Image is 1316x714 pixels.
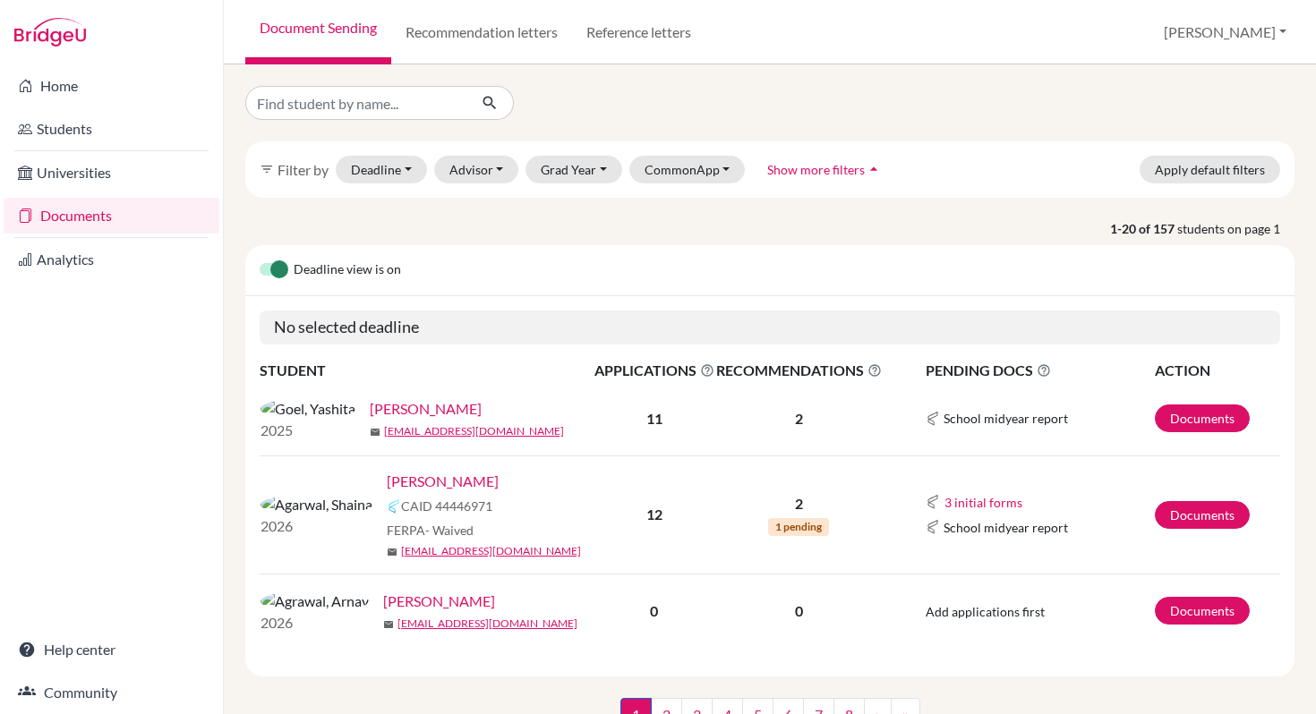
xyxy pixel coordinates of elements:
[1177,219,1295,238] span: students on page 1
[767,162,865,177] span: Show more filters
[1155,501,1250,529] a: Documents
[401,497,492,515] span: CAID 44446971
[260,162,274,176] i: filter_list
[387,471,499,492] a: [PERSON_NAME]
[926,604,1045,619] span: Add applications first
[768,518,829,536] span: 1 pending
[434,156,519,183] button: Advisor
[261,398,355,420] img: Goel, Yashita
[944,492,1023,513] button: 3 initial forms
[384,423,564,439] a: [EMAIL_ADDRESS][DOMAIN_NAME]
[370,427,380,438] span: mail
[646,410,662,427] b: 11
[4,198,219,234] a: Documents
[383,591,495,612] a: [PERSON_NAME]
[278,161,329,178] span: Filter by
[261,591,369,612] img: Agrawal, Arnav
[245,86,467,120] input: Find student by name...
[387,547,397,557] span: mail
[1154,359,1280,382] th: ACTION
[1155,597,1250,625] a: Documents
[336,156,427,183] button: Deadline
[716,408,882,429] p: 2
[594,360,714,381] span: APPLICATIONS
[383,619,394,630] span: mail
[401,543,581,559] a: [EMAIL_ADDRESS][DOMAIN_NAME]
[425,523,474,538] span: - Waived
[1156,15,1295,49] button: [PERSON_NAME]
[4,675,219,710] a: Community
[294,259,401,281] span: Deadline view is on
[926,360,1154,381] span: PENDING DOCS
[1140,156,1280,183] button: Apply default filters
[4,68,219,104] a: Home
[14,18,86,47] img: Bridge-U
[261,612,369,633] p: 2026
[646,506,662,523] b: 12
[944,518,1068,537] span: School midyear report
[926,495,940,509] img: Common App logo
[397,616,577,632] a: [EMAIL_ADDRESS][DOMAIN_NAME]
[650,602,658,619] b: 0
[260,310,1280,344] h5: No selected deadline
[716,600,882,622] p: 0
[260,359,594,382] th: STUDENT
[4,155,219,191] a: Universities
[752,156,898,183] button: Show more filtersarrow_drop_up
[261,494,372,515] img: Agarwal, Shaina
[1110,219,1177,238] strong: 1-20 of 157
[261,420,355,441] p: 2025
[716,493,882,514] p: 2
[387,521,474,540] span: FERPA
[387,499,401,514] img: Common App logo
[526,156,622,183] button: Grad Year
[926,412,940,426] img: Common App logo
[4,111,219,147] a: Students
[926,520,940,534] img: Common App logo
[1155,404,1250,432] a: Documents
[865,160,883,178] i: arrow_drop_up
[4,242,219,277] a: Analytics
[370,398,482,420] a: [PERSON_NAME]
[261,515,372,537] p: 2026
[944,409,1068,428] span: School midyear report
[629,156,746,183] button: CommonApp
[4,632,219,667] a: Help center
[716,360,882,381] span: RECOMMENDATIONS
